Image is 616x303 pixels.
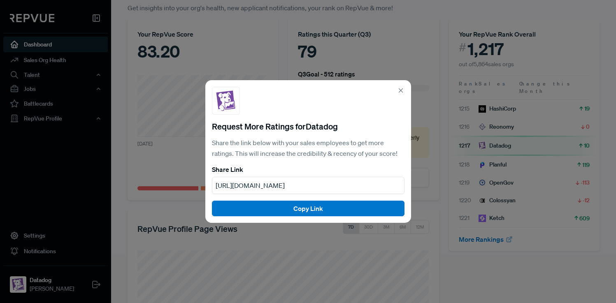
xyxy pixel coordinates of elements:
h5: Request More Ratings for Datadog [212,121,404,131]
button: Copy Link [212,201,404,216]
img: Datadog [216,90,236,111]
h6: Share Link [212,166,404,173]
p: Share the link below with your sales employees to get more ratings. This will increase the credib... [212,138,404,159]
span: [URL][DOMAIN_NAME] [216,181,285,190]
